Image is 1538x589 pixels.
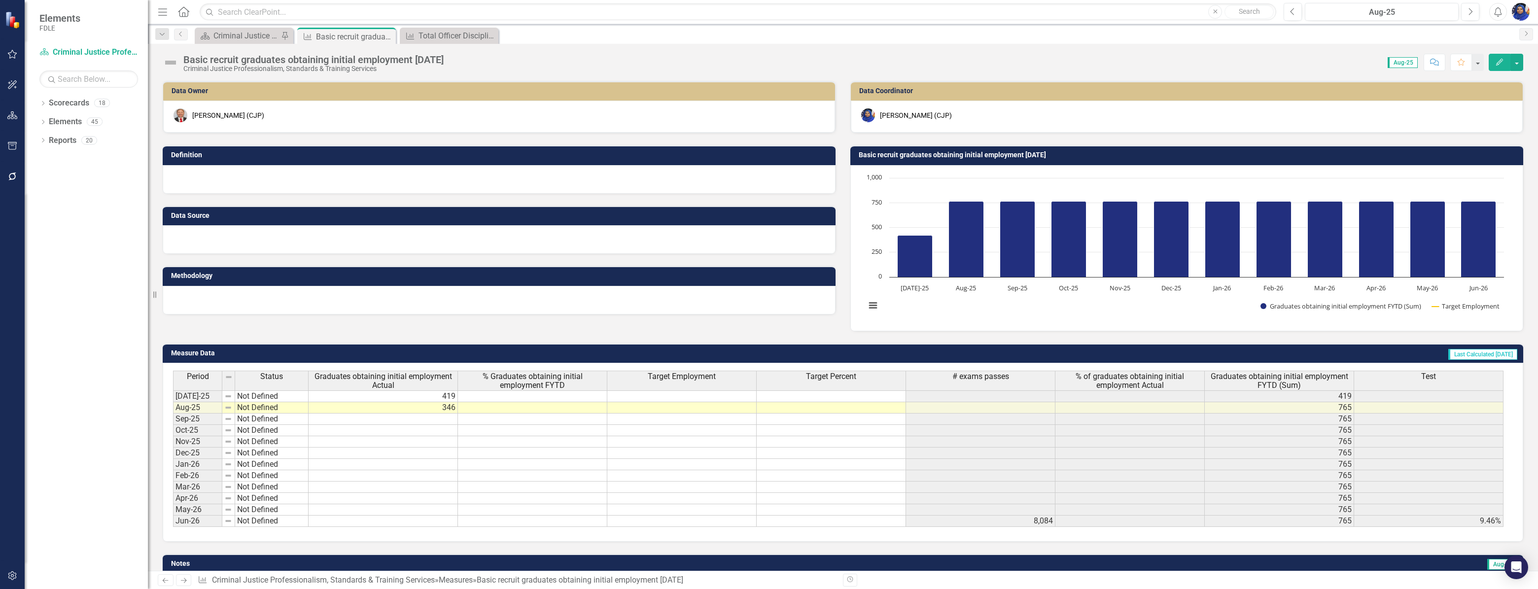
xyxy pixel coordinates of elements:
[1205,436,1354,448] td: 765
[224,449,232,457] img: 8DAGhfEEPCf229AAAAAElFTkSuQmCC
[171,151,831,159] h3: Definition
[5,11,22,29] img: ClearPoint Strategy
[173,504,222,516] td: May-26
[1059,283,1078,292] text: Oct-25
[1205,516,1354,527] td: 765
[439,575,473,585] a: Measures
[235,459,309,470] td: Not Defined
[1257,201,1292,277] path: Feb-26, 765. Graduates obtaining initial employment FYTD (Sum).
[1308,201,1343,277] path: Mar-26, 765. Graduates obtaining initial employment FYTD (Sum).
[1205,459,1354,470] td: 765
[224,392,232,400] img: 8DAGhfEEPCf229AAAAAElFTkSuQmCC
[1205,201,1240,277] path: Jan-26, 765. Graduates obtaining initial employment FYTD (Sum).
[1388,57,1418,68] span: Aug-25
[906,516,1055,527] td: 8,084
[173,390,222,402] td: [DATE]-25
[1205,414,1354,425] td: 765
[173,448,222,459] td: Dec-25
[173,516,222,527] td: Jun-26
[1263,283,1283,292] text: Feb-26
[224,438,232,446] img: 8DAGhfEEPCf229AAAAAElFTkSuQmCC
[235,516,309,527] td: Not Defined
[224,506,232,514] img: 8DAGhfEEPCf229AAAAAElFTkSuQmCC
[224,404,232,412] img: 8DAGhfEEPCf229AAAAAElFTkSuQmCC
[859,87,1518,95] h3: Data Coordinator
[172,87,830,95] h3: Data Owner
[1512,3,1530,21] button: Somi Akter
[1110,283,1130,292] text: Nov-25
[1205,448,1354,459] td: 765
[1417,283,1438,292] text: May-26
[1000,201,1035,277] path: Sep-25, 765. Graduates obtaining initial employment FYTD (Sum).
[49,135,76,146] a: Reports
[173,425,222,436] td: Oct-25
[225,373,233,381] img: 8DAGhfEEPCf229AAAAAElFTkSuQmCC
[1410,201,1445,277] path: May-26, 765. Graduates obtaining initial employment FYTD (Sum).
[1207,372,1352,389] span: Graduates obtaining initial employment FYTD (Sum)
[39,70,138,88] input: Search Below...
[163,55,178,70] img: Not Defined
[235,402,309,414] td: Not Defined
[952,372,1009,381] span: # exams passes
[235,425,309,436] td: Not Defined
[173,414,222,425] td: Sep-25
[1260,302,1422,310] button: Show Graduates obtaining initial employment FYTD (Sum)
[1359,201,1394,277] path: Apr-26, 765. Graduates obtaining initial employment FYTD (Sum).
[1205,482,1354,493] td: 765
[1504,555,1528,579] div: Open Intercom Messenger
[197,30,279,42] a: Criminal Justice Professionalism, Standards & Training Services Landing Page
[1161,283,1181,292] text: Dec-25
[1205,493,1354,504] td: 765
[949,201,984,277] path: Aug-25, 765. Graduates obtaining initial employment FYTD (Sum).
[224,483,232,491] img: 8DAGhfEEPCf229AAAAAElFTkSuQmCC
[1154,201,1189,277] path: Dec-25, 765. Graduates obtaining initial employment FYTD (Sum).
[1354,516,1503,527] td: 9.46%
[859,151,1518,159] h3: Basic recruit graduates obtaining initial employment [DATE]
[198,575,836,586] div: » »
[87,118,103,126] div: 45
[460,372,605,389] span: % Graduates obtaining initial employment FYTD
[1366,283,1386,292] text: Apr-26
[235,448,309,459] td: Not Defined
[171,560,678,567] h3: Notes
[187,372,209,381] span: Period
[901,283,929,292] text: [DATE]-25
[402,30,496,42] a: Total Officer Discipline Cases
[898,201,1496,277] g: Graduates obtaining initial employment FYTD (Sum), series 1 of 2. Bar series with 12 bars.
[235,436,309,448] td: Not Defined
[956,283,976,292] text: Aug-25
[173,482,222,493] td: Mar-26
[171,212,831,219] h3: Data Source
[1308,6,1455,18] div: Aug-25
[806,372,856,381] span: Target Percent
[1421,372,1436,381] span: Test
[872,222,882,231] text: 500
[1239,7,1260,15] span: Search
[1468,283,1488,292] text: Jun-26
[171,272,831,279] h3: Methodology
[316,31,393,43] div: Basic recruit graduates obtaining initial employment [DATE]
[1205,470,1354,482] td: 765
[1305,3,1459,21] button: Aug-25
[1051,201,1086,277] path: Oct-25, 765. Graduates obtaining initial employment FYTD (Sum).
[224,472,232,480] img: 8DAGhfEEPCf229AAAAAElFTkSuQmCC
[861,108,875,122] img: Somi Akter
[224,460,232,468] img: 8DAGhfEEPCf229AAAAAElFTkSuQmCC
[235,504,309,516] td: Not Defined
[173,493,222,504] td: Apr-26
[1461,201,1496,277] path: Jun-26, 765. Graduates obtaining initial employment FYTD (Sum).
[235,493,309,504] td: Not Defined
[171,349,690,357] h3: Measure Data
[477,575,683,585] div: Basic recruit graduates obtaining initial employment [DATE]
[235,470,309,482] td: Not Defined
[49,98,89,109] a: Scorecards
[183,54,444,65] div: Basic recruit graduates obtaining initial employment [DATE]
[1314,283,1335,292] text: Mar-26
[898,235,933,277] path: Jul-25, 419. Graduates obtaining initial employment FYTD (Sum).
[872,198,882,207] text: 750
[183,65,444,72] div: Criminal Justice Professionalism, Standards & Training Services
[200,3,1276,21] input: Search ClearPoint...
[212,575,435,585] a: Criminal Justice Professionalism, Standards & Training Services
[1487,559,1517,570] span: Aug-25
[235,482,309,493] td: Not Defined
